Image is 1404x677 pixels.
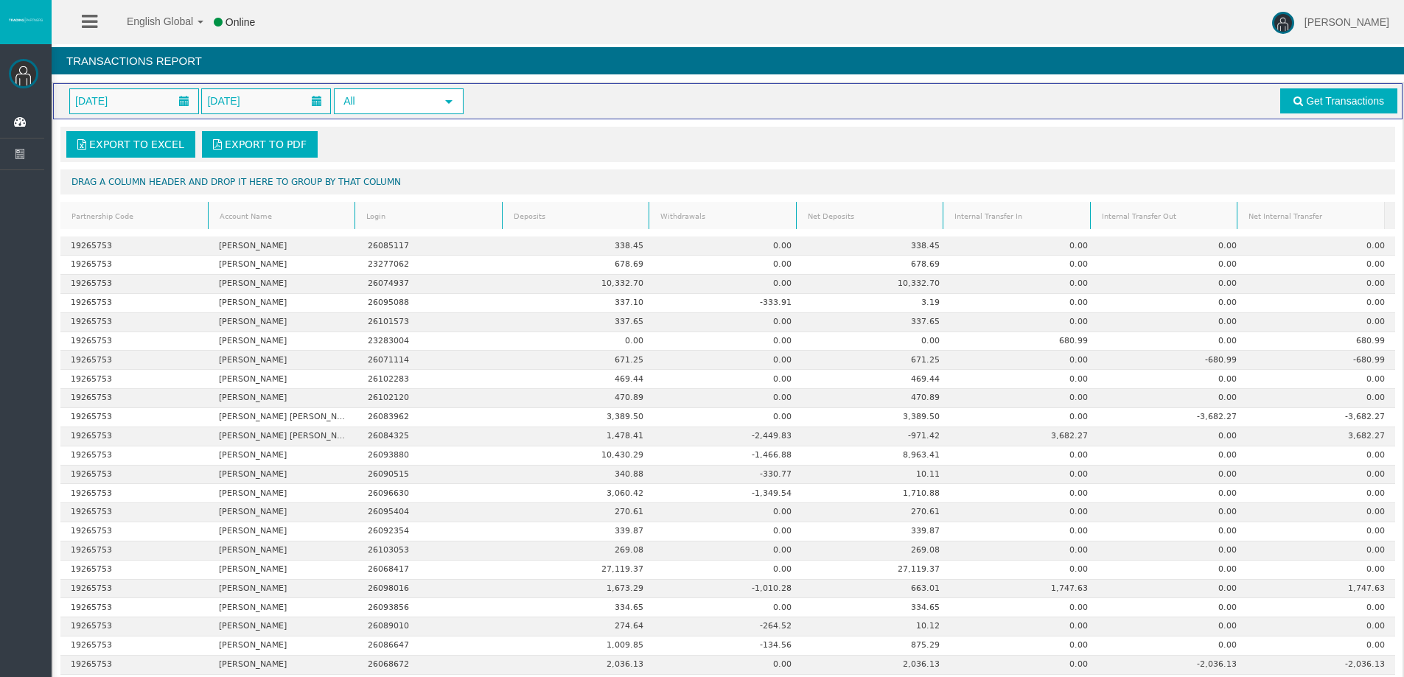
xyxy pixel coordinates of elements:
[1099,313,1247,332] td: 0.00
[1099,503,1247,522] td: 0.00
[654,408,802,427] td: 0.00
[1247,561,1395,580] td: 0.00
[209,541,357,561] td: [PERSON_NAME]
[60,598,209,617] td: 19265753
[225,138,307,150] span: Export to PDF
[1099,427,1247,446] td: 0.00
[950,446,1098,466] td: 0.00
[1272,12,1294,34] img: user-image
[1247,236,1395,256] td: 0.00
[1099,580,1247,599] td: 0.00
[802,236,950,256] td: 338.45
[357,206,500,226] a: Login
[209,656,357,675] td: [PERSON_NAME]
[950,617,1098,636] td: 0.00
[506,294,654,313] td: 337.10
[1247,598,1395,617] td: 0.00
[1092,206,1235,226] a: Internal Transfer Out
[654,275,802,294] td: 0.00
[654,294,802,313] td: -333.91
[802,313,950,332] td: 337.65
[950,408,1098,427] td: 0.00
[950,561,1098,580] td: 0.00
[209,408,357,427] td: [PERSON_NAME] [PERSON_NAME]
[506,636,654,656] td: 1,009.85
[357,503,505,522] td: 26095404
[506,580,654,599] td: 1,673.29
[1099,332,1247,351] td: 0.00
[1099,484,1247,503] td: 0.00
[60,446,209,466] td: 19265753
[60,256,209,275] td: 19265753
[654,236,802,256] td: 0.00
[1099,370,1247,389] td: 0.00
[506,598,654,617] td: 334.65
[506,275,654,294] td: 10,332.70
[506,256,654,275] td: 678.69
[950,503,1098,522] td: 0.00
[1099,561,1247,580] td: 0.00
[654,656,802,675] td: 0.00
[1247,446,1395,466] td: 0.00
[802,427,950,446] td: -971.42
[1247,389,1395,408] td: 0.00
[209,389,357,408] td: [PERSON_NAME]
[950,351,1098,370] td: 0.00
[506,541,654,561] td: 269.08
[802,598,950,617] td: 334.65
[506,236,654,256] td: 338.45
[209,503,357,522] td: [PERSON_NAME]
[1247,466,1395,485] td: 0.00
[209,370,357,389] td: [PERSON_NAME]
[60,636,209,656] td: 19265753
[802,636,950,656] td: 875.29
[506,484,654,503] td: 3,060.42
[654,370,802,389] td: 0.00
[802,503,950,522] td: 270.61
[60,580,209,599] td: 19265753
[203,91,244,111] span: [DATE]
[60,656,209,675] td: 19265753
[1099,541,1247,561] td: 0.00
[357,294,505,313] td: 26095088
[60,294,209,313] td: 19265753
[1240,206,1383,226] a: Net Internal Transfer
[226,16,255,28] span: Online
[802,561,950,580] td: 27,119.37
[1305,16,1389,28] span: [PERSON_NAME]
[506,446,654,466] td: 10,430.29
[950,275,1098,294] td: 0.00
[506,370,654,389] td: 469.44
[357,636,505,656] td: 26086647
[506,427,654,446] td: 1,478.41
[652,206,794,226] a: Withdrawals
[506,561,654,580] td: 27,119.37
[654,617,802,636] td: -264.52
[802,351,950,370] td: 671.25
[357,313,505,332] td: 26101573
[66,131,195,158] a: Export to Excel
[1099,617,1247,636] td: 0.00
[209,332,357,351] td: [PERSON_NAME]
[357,656,505,675] td: 26068672
[802,656,950,675] td: 2,036.13
[209,617,357,636] td: [PERSON_NAME]
[1247,580,1395,599] td: 1,747.63
[1247,656,1395,675] td: -2,036.13
[1247,541,1395,561] td: 0.00
[802,332,950,351] td: 0.00
[443,96,455,108] span: select
[950,313,1098,332] td: 0.00
[950,256,1098,275] td: 0.00
[209,484,357,503] td: [PERSON_NAME]
[1247,275,1395,294] td: 0.00
[60,408,209,427] td: 19265753
[506,351,654,370] td: 671.25
[209,313,357,332] td: [PERSON_NAME]
[1099,636,1247,656] td: 0.00
[506,466,654,485] td: 340.88
[357,522,505,541] td: 26092354
[1247,617,1395,636] td: 0.00
[506,656,654,675] td: 2,036.13
[1099,256,1247,275] td: 0.00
